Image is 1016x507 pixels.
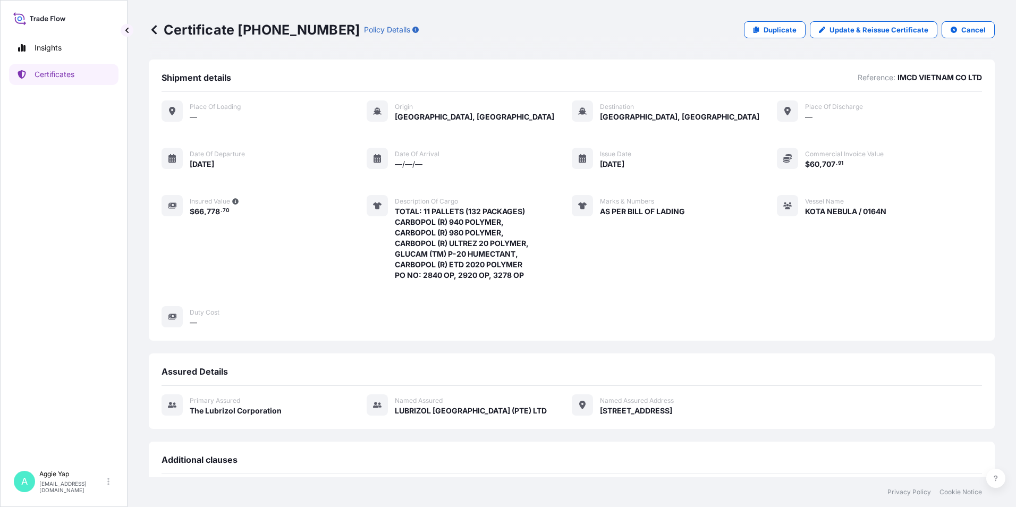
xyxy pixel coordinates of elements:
[395,206,529,281] span: TOTAL: 11 PALLETS (132 PACKAGES) CARBOPOL (R) 940 POLYMER, CARBOPOL (R) 980 POLYMER, CARBOPOL (R)...
[600,197,654,206] span: Marks & Numbers
[194,208,204,215] span: 66
[207,208,220,215] span: 778
[395,103,413,111] span: Origin
[600,206,685,217] span: AS PER BILL OF LADING
[190,103,241,111] span: Place of Loading
[805,160,810,168] span: $
[805,206,886,217] span: KOTA NEBULA / 0164N
[829,24,928,35] p: Update & Reissue Certificate
[942,21,995,38] button: Cancel
[162,454,238,465] span: Additional clauses
[810,160,819,168] span: 60
[805,112,812,122] span: —
[961,24,986,35] p: Cancel
[39,480,105,493] p: [EMAIL_ADDRESS][DOMAIN_NAME]
[190,396,240,405] span: Primary assured
[35,69,74,80] p: Certificates
[221,209,222,213] span: .
[190,150,245,158] span: Date of departure
[395,396,443,405] span: Named Assured
[162,366,228,377] span: Assured Details
[805,103,863,111] span: Place of discharge
[805,150,884,158] span: Commercial Invoice Value
[162,72,231,83] span: Shipment details
[395,150,439,158] span: Date of arrival
[190,208,194,215] span: $
[939,488,982,496] a: Cookie Notice
[810,21,937,38] a: Update & Reissue Certificate
[190,317,197,328] span: —
[149,21,360,38] p: Certificate [PHONE_NUMBER]
[887,488,931,496] a: Privacy Policy
[395,112,554,122] span: [GEOGRAPHIC_DATA], [GEOGRAPHIC_DATA]
[600,159,624,170] span: [DATE]
[190,405,282,416] span: The Lubrizol Corporation
[764,24,797,35] p: Duplicate
[744,21,806,38] a: Duplicate
[190,308,219,317] span: Duty Cost
[204,208,207,215] span: ,
[819,160,822,168] span: ,
[190,197,230,206] span: Insured Value
[805,197,844,206] span: Vessel Name
[364,24,410,35] p: Policy Details
[35,43,62,53] p: Insights
[9,64,118,85] a: Certificates
[858,72,895,83] p: Reference:
[836,162,837,165] span: .
[190,112,197,122] span: —
[600,103,634,111] span: Destination
[600,112,759,122] span: [GEOGRAPHIC_DATA], [GEOGRAPHIC_DATA]
[395,405,547,416] span: LUBRIZOL [GEOGRAPHIC_DATA] (PTE) LTD
[39,470,105,478] p: Aggie Yap
[223,209,230,213] span: 70
[190,159,214,170] span: [DATE]
[9,37,118,58] a: Insights
[600,396,674,405] span: Named Assured Address
[600,405,672,416] span: [STREET_ADDRESS]
[838,162,843,165] span: 91
[395,159,422,170] span: —/—/—
[600,150,631,158] span: Issue Date
[898,72,982,83] p: IMCD VIETNAM CO LTD
[395,197,458,206] span: Description of cargo
[822,160,835,168] span: 707
[21,476,28,487] span: A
